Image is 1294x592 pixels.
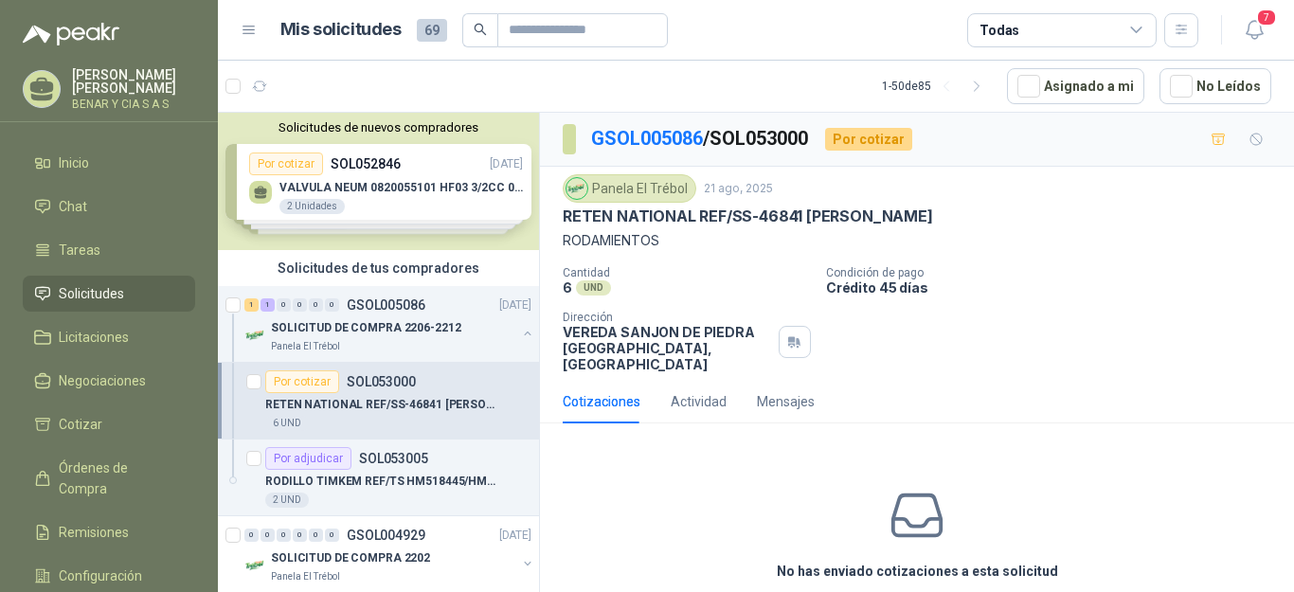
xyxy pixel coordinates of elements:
[23,514,195,550] a: Remisiones
[265,493,309,508] div: 2 UND
[563,174,696,203] div: Panela El Trébol
[566,178,587,199] img: Company Logo
[271,319,461,337] p: SOLICITUD DE COMPRA 2206-2212
[271,569,340,584] p: Panela El Trébol
[218,363,539,440] a: Por cotizarSOL053000RETEN NATIONAL REF/SS-46841 [PERSON_NAME]6 UND
[23,363,195,399] a: Negociaciones
[59,196,87,217] span: Chat
[563,279,572,296] p: 6
[225,120,531,135] button: Solicitudes de nuevos compradores
[347,375,416,388] p: SOL053000
[265,473,501,491] p: RODILLO TIMKEM REF/TS HM518445/HM518410
[23,188,195,224] a: Chat
[563,391,640,412] div: Cotizaciones
[499,527,531,545] p: [DATE]
[244,294,535,354] a: 1 1 0 0 0 0 GSOL005086[DATE] Company LogoSOLICITUD DE COMPRA 2206-2212Panela El Trébol
[777,561,1058,582] h3: No has enviado cotizaciones a esta solicitud
[244,524,535,584] a: 0 0 0 0 0 0 GSOL004929[DATE] Company LogoSOLICITUD DE COMPRA 2202Panela El Trébol
[244,554,267,577] img: Company Logo
[826,279,1286,296] p: Crédito 45 días
[72,99,195,110] p: BENAR Y CIA S A S
[59,327,129,348] span: Licitaciones
[563,230,1271,251] p: RODAMIENTOS
[563,206,933,226] p: RETEN NATIONAL REF/SS-46841 [PERSON_NAME]
[23,450,195,507] a: Órdenes de Compra
[563,324,771,372] p: VEREDA SANJON DE PIEDRA [GEOGRAPHIC_DATA] , [GEOGRAPHIC_DATA]
[244,529,259,542] div: 0
[325,298,339,312] div: 0
[23,276,195,312] a: Solicitudes
[417,19,447,42] span: 69
[265,370,339,393] div: Por cotizar
[261,298,275,312] div: 1
[23,232,195,268] a: Tareas
[280,16,402,44] h1: Mis solicitudes
[265,396,501,414] p: RETEN NATIONAL REF/SS-46841 [PERSON_NAME]
[271,549,430,567] p: SOLICITUD DE COMPRA 2202
[563,266,811,279] p: Cantidad
[704,180,773,198] p: 21 ago, 2025
[59,414,102,435] span: Cotizar
[757,391,815,412] div: Mensajes
[325,529,339,542] div: 0
[277,298,291,312] div: 0
[347,298,425,312] p: GSOL005086
[293,298,307,312] div: 0
[359,452,428,465] p: SOL053005
[499,296,531,314] p: [DATE]
[882,71,992,101] div: 1 - 50 de 85
[347,529,425,542] p: GSOL004929
[979,20,1019,41] div: Todas
[218,250,539,286] div: Solicitudes de tus compradores
[218,440,539,516] a: Por adjudicarSOL053005RODILLO TIMKEM REF/TS HM518445/HM5184102 UND
[1007,68,1144,104] button: Asignado a mi
[1256,9,1277,27] span: 7
[59,522,129,543] span: Remisiones
[591,127,703,150] a: GSOL005086
[576,280,611,296] div: UND
[265,416,309,431] div: 6 UND
[309,298,323,312] div: 0
[591,124,810,153] p: / SOL053000
[59,565,142,586] span: Configuración
[265,447,351,470] div: Por adjudicar
[23,406,195,442] a: Cotizar
[59,457,177,499] span: Órdenes de Compra
[72,68,195,95] p: [PERSON_NAME] [PERSON_NAME]
[271,339,340,354] p: Panela El Trébol
[1237,13,1271,47] button: 7
[826,266,1286,279] p: Condición de pago
[1159,68,1271,104] button: No Leídos
[261,529,275,542] div: 0
[474,23,487,36] span: search
[277,529,291,542] div: 0
[23,145,195,181] a: Inicio
[59,240,100,260] span: Tareas
[563,311,771,324] p: Dirección
[309,529,323,542] div: 0
[59,152,89,173] span: Inicio
[244,324,267,347] img: Company Logo
[244,298,259,312] div: 1
[59,370,146,391] span: Negociaciones
[293,529,307,542] div: 0
[59,283,124,304] span: Solicitudes
[218,113,539,250] div: Solicitudes de nuevos compradoresPor cotizarSOL052846[DATE] VALVULA NEUM 0820055101 HF03 3/2CC 02...
[23,319,195,355] a: Licitaciones
[825,128,912,151] div: Por cotizar
[23,23,119,45] img: Logo peakr
[671,391,727,412] div: Actividad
